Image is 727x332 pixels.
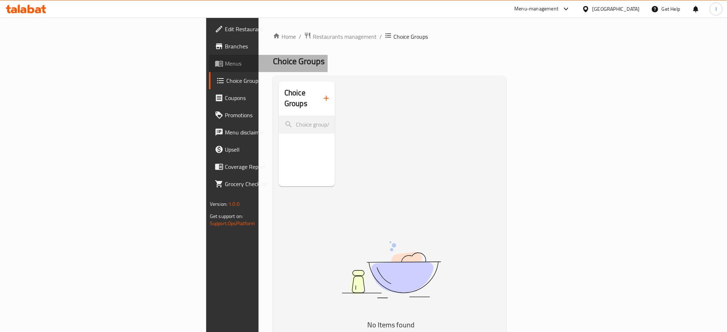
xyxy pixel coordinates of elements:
[209,89,328,106] a: Coupons
[226,76,322,85] span: Choice Groups
[210,199,227,209] span: Version:
[209,158,328,175] a: Coverage Report
[515,5,559,13] div: Menu-management
[225,162,322,171] span: Coverage Report
[209,55,328,72] a: Menus
[209,72,328,89] a: Choice Groups
[209,141,328,158] a: Upsell
[225,94,322,102] span: Coupons
[209,124,328,141] a: Menu disclaimer
[225,42,322,51] span: Branches
[379,32,382,41] li: /
[313,32,377,41] span: Restaurants management
[225,59,322,68] span: Menus
[225,128,322,137] span: Menu disclaimer
[593,5,640,13] div: [GEOGRAPHIC_DATA]
[302,319,481,331] h5: No Items found
[210,212,243,221] span: Get support on:
[225,111,322,119] span: Promotions
[225,25,322,33] span: Edit Restaurant
[716,5,717,13] span: I
[209,106,328,124] a: Promotions
[225,145,322,154] span: Upsell
[210,219,255,228] a: Support.OpsPlatform
[209,38,328,55] a: Branches
[228,199,240,209] span: 1.0.0
[225,180,322,188] span: Grocery Checklist
[209,20,328,38] a: Edit Restaurant
[302,222,481,317] img: dish.svg
[304,32,377,41] a: Restaurants management
[273,32,506,41] nav: breadcrumb
[279,115,335,134] input: search
[209,175,328,193] a: Grocery Checklist
[393,32,428,41] span: Choice Groups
